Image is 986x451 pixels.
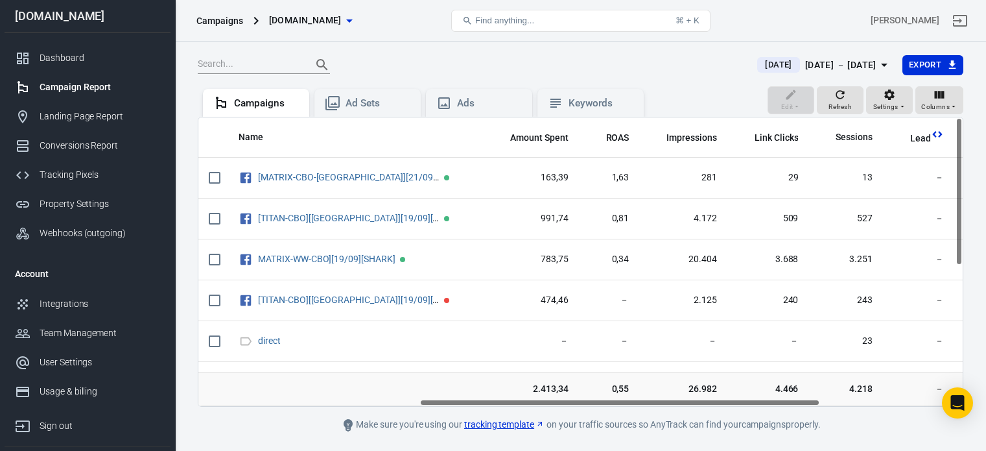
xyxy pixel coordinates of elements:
span: The number of times your ads were on screen. [650,130,717,145]
span: The estimated total amount of money you've spent on your campaign, ad set or ad during its schedule. [510,130,569,145]
div: Account id: 4UGDXuEy [871,14,939,27]
span: Settings [873,101,898,113]
span: The total return on ad spend [589,130,629,145]
span: Sessions [819,131,873,144]
span: [TITAN-CBO][US][19/09][SHARK] [258,295,441,304]
span: － [893,382,944,395]
div: Integrations [40,297,160,311]
span: 13 [819,171,873,184]
span: 0,81 [589,212,629,225]
div: ⌘ + K [675,16,699,25]
svg: Facebook Ads [239,211,253,226]
span: － [738,335,799,348]
a: Integrations [5,289,170,319]
div: User Settings [40,356,160,369]
span: 29 [738,171,799,184]
span: 3.688 [738,253,799,266]
span: Active [400,257,405,262]
span: 0,34 [589,253,629,266]
span: direct [258,336,283,345]
span: 991,74 [493,212,569,225]
span: 1,63 [589,171,629,184]
div: Ad Sets [346,97,410,110]
span: 2.413,34 [493,382,569,395]
svg: Facebook Ads [239,170,253,186]
svg: Facebook Ads [239,293,253,308]
div: Property Settings [40,197,160,211]
a: Team Management [5,319,170,348]
span: Link Clicks [755,132,799,145]
span: 783,75 [493,253,569,266]
div: Campaigns [196,14,243,27]
span: 23 [819,335,873,348]
span: － [893,171,944,184]
span: － [893,212,944,225]
span: [TITAN-CBO][US][19/09][SHARK][MATRIX] [258,213,441,223]
div: Keywords [569,97,633,110]
span: 0,55 [589,382,629,395]
button: Export [902,55,963,75]
span: － [589,335,629,348]
a: [TITAN-CBO][[GEOGRAPHIC_DATA]][19/09][SHARK] [258,295,464,305]
a: Landing Page Report [5,102,170,131]
button: Refresh [817,86,863,115]
div: scrollable content [198,117,963,406]
div: Campaign Report [40,80,160,94]
li: Account [5,258,170,289]
svg: This column is calculated from AnyTrack real-time data [931,128,944,141]
span: ROAS [606,132,629,145]
span: 2.125 [650,294,717,307]
span: Refresh [828,101,852,113]
span: 509 [738,212,799,225]
div: [DOMAIN_NAME] [5,10,170,22]
span: Paused [444,298,449,303]
button: Find anything...⌘ + K [451,10,710,32]
div: Conversions Report [40,139,160,152]
span: Amount Spent [510,132,569,145]
button: Search [307,49,338,80]
span: － [650,335,717,348]
a: tracking template [464,418,545,432]
a: [MATRIX-CBO-[GEOGRAPHIC_DATA]][21/09][SHARK] [258,172,469,182]
a: Campaign Report [5,73,170,102]
div: Tracking Pixels [40,168,160,182]
div: Make sure you're using our on your traffic sources so AnyTrack can find your campaigns properly. [289,417,873,433]
div: Webhooks (outgoing) [40,226,160,240]
span: The number of clicks on links within the ad that led to advertiser-specified destinations [755,130,799,145]
a: Usage & billing [5,377,170,406]
span: Sessions [836,131,873,144]
a: direct [258,335,281,346]
span: 163,39 [493,171,569,184]
span: [DATE] [760,58,797,71]
a: User Settings [5,348,170,377]
span: 281 [650,171,717,184]
span: [MATRIX-CBO-USA][21/09][SHARK] [258,173,441,182]
span: Columns [921,101,950,113]
input: Search... [198,56,301,73]
div: Open Intercom Messenger [942,387,973,419]
a: Conversions Report [5,131,170,160]
div: [DATE] － [DATE] [805,57,876,73]
div: Sign out [40,419,160,433]
a: Sign out [5,406,170,441]
span: Active [444,216,449,221]
div: Landing Page Report [40,110,160,123]
span: The number of clicks on links within the ad that led to advertiser-specified destinations [738,130,799,145]
span: Impressions [666,132,717,145]
span: 4.466 [738,382,799,395]
a: Property Settings [5,189,170,219]
span: 474,46 [493,294,569,307]
span: Active [444,175,449,180]
span: 4.218 [819,382,873,395]
a: Tracking Pixels [5,160,170,189]
span: Lead [910,132,931,145]
div: Team Management [40,326,160,340]
button: [DOMAIN_NAME] [264,8,357,32]
span: Name [239,131,280,144]
span: － [893,335,944,348]
span: Name [239,131,263,144]
div: Ads [457,97,522,110]
span: MATRIX-WW-CBO][19/09][SHARK] [258,254,397,263]
svg: Direct [239,334,253,349]
span: 26.982 [650,382,717,395]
